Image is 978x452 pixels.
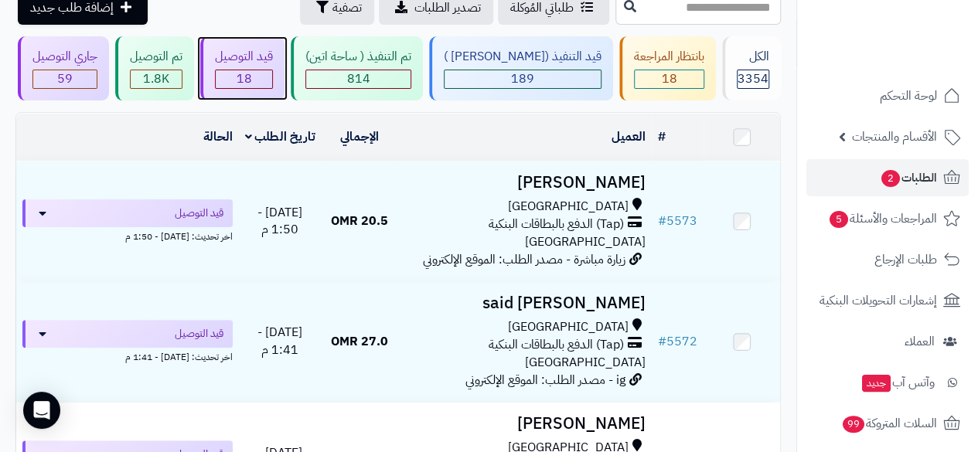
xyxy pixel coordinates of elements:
[489,216,624,233] span: (Tap) الدفع بالبطاقات البنكية
[203,127,233,146] a: الحالة
[130,48,182,66] div: تم التوصيل
[175,206,223,221] span: قيد التوصيل
[634,48,704,66] div: بانتظار المراجعة
[216,70,272,88] div: 18
[830,211,848,228] span: 5
[404,174,646,192] h3: [PERSON_NAME]
[806,200,969,237] a: المراجعات والأسئلة5
[143,70,169,88] span: 1.8K
[288,36,426,100] a: تم التنفيذ ( ساحة اتين) 814
[860,372,935,393] span: وآتس آب
[404,415,646,433] h3: [PERSON_NAME]
[444,48,601,66] div: قيد التنفيذ ([PERSON_NAME] )
[23,392,60,429] div: Open Intercom Messenger
[874,249,937,270] span: طلبات الإرجاع
[257,203,302,240] span: [DATE] - 1:50 م
[423,250,625,269] span: زيارة مباشرة - مصدر الطلب: الموقع الإلكتروني
[257,323,302,359] span: [DATE] - 1:41 م
[445,70,601,88] div: 189
[881,170,900,187] span: 2
[852,126,937,148] span: الأقسام والمنتجات
[635,70,704,88] div: 18
[32,48,97,66] div: جاري التوصيل
[880,85,937,107] span: لوحة التحكم
[245,127,315,146] a: تاريخ الطلب
[905,331,935,352] span: العملاء
[175,326,223,342] span: قيد التوصيل
[22,227,233,243] div: اخر تحديث: [DATE] - 1:50 م
[658,332,666,351] span: #
[806,364,969,401] a: وآتس آبجديد
[340,127,379,146] a: الإجمالي
[806,77,969,114] a: لوحة التحكم
[237,70,252,88] span: 18
[662,70,677,88] span: 18
[15,36,112,100] a: جاري التوصيل 59
[347,70,370,88] span: 814
[820,290,937,311] span: إشعارات التحويلات البنكية
[22,348,233,364] div: اخر تحديث: [DATE] - 1:41 م
[508,198,629,216] span: [GEOGRAPHIC_DATA]
[828,208,937,229] span: المراجعات والأسئلة
[33,70,97,88] div: 59
[658,212,697,230] a: #5573
[806,323,969,360] a: العملاء
[426,36,616,100] a: قيد التنفيذ ([PERSON_NAME] ) 189
[719,36,784,100] a: الكل3354
[806,159,969,196] a: الطلبات2
[658,332,697,351] a: #5572
[305,48,411,66] div: تم التنفيذ ( ساحة اتين)
[508,318,629,336] span: [GEOGRAPHIC_DATA]
[215,48,273,66] div: قيد التوصيل
[112,36,197,100] a: تم التوصيل 1.8K
[880,167,937,189] span: الطلبات
[658,127,666,146] a: #
[331,332,388,351] span: 27.0 OMR
[404,294,646,312] h3: [PERSON_NAME] said
[806,241,969,278] a: طلبات الإرجاع
[737,48,769,66] div: الكل
[843,416,864,433] span: 99
[131,70,182,88] div: 1845
[841,413,937,434] span: السلات المتروكة
[616,36,719,100] a: بانتظار المراجعة 18
[489,336,624,354] span: (Tap) الدفع بالبطاقات البنكية
[612,127,646,146] a: العميل
[331,212,388,230] span: 20.5 OMR
[511,70,534,88] span: 189
[306,70,411,88] div: 814
[806,282,969,319] a: إشعارات التحويلات البنكية
[525,353,646,372] span: [GEOGRAPHIC_DATA]
[525,233,646,251] span: [GEOGRAPHIC_DATA]
[862,375,891,392] span: جديد
[806,405,969,442] a: السلات المتروكة99
[658,212,666,230] span: #
[197,36,288,100] a: قيد التوصيل 18
[465,371,625,389] span: ig - مصدر الطلب: الموقع الإلكتروني
[738,70,768,88] span: 3354
[57,70,73,88] span: 59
